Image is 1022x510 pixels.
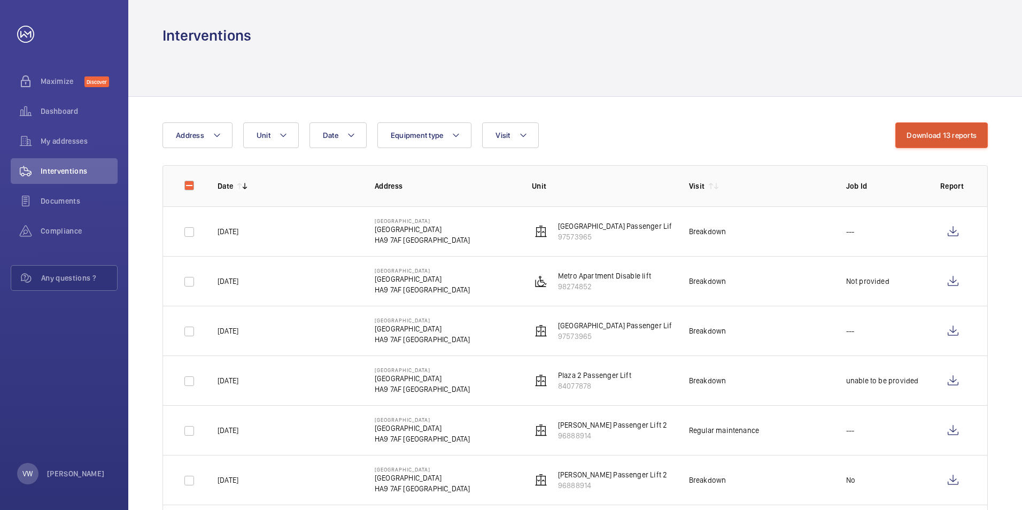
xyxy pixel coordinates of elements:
div: Breakdown [689,375,726,386]
img: elevator.svg [535,374,547,387]
img: elevator.svg [535,424,547,437]
p: [DATE] [218,326,238,336]
span: Dashboard [41,106,118,117]
img: elevator.svg [535,474,547,486]
button: Equipment type [377,122,472,148]
p: 96888914 [558,430,667,441]
p: [GEOGRAPHIC_DATA] [375,274,470,284]
button: Unit [243,122,299,148]
p: [GEOGRAPHIC_DATA] [375,373,470,384]
p: HA9 7AF [GEOGRAPHIC_DATA] [375,434,470,444]
p: HA9 7AF [GEOGRAPHIC_DATA] [375,284,470,295]
p: [DATE] [218,425,238,436]
p: [GEOGRAPHIC_DATA] [375,466,470,473]
p: [GEOGRAPHIC_DATA] [375,416,470,423]
p: [GEOGRAPHIC_DATA] [375,218,470,224]
p: 84077878 [558,381,631,391]
span: Address [176,131,204,140]
span: Any questions ? [41,273,117,283]
button: Date [309,122,367,148]
p: --- [846,326,855,336]
span: Equipment type [391,131,444,140]
p: Unit [532,181,672,191]
p: [GEOGRAPHIC_DATA] [375,473,470,483]
p: HA9 7AF [GEOGRAPHIC_DATA] [375,334,470,345]
p: [GEOGRAPHIC_DATA] Passenger Lift [558,221,675,231]
p: HA9 7AF [GEOGRAPHIC_DATA] [375,384,470,395]
p: --- [846,226,855,237]
span: Interventions [41,166,118,176]
p: HA9 7AF [GEOGRAPHIC_DATA] [375,235,470,245]
p: [PERSON_NAME] Passenger Lift 2 [558,420,667,430]
p: 96888914 [558,480,667,491]
div: Breakdown [689,226,726,237]
button: Visit [482,122,538,148]
p: No [846,475,855,485]
p: Metro Apartment Disable lift [558,271,651,281]
p: Job Id [846,181,923,191]
p: Date [218,181,233,191]
span: Compliance [41,226,118,236]
button: Download 13 reports [895,122,988,148]
p: [DATE] [218,475,238,485]
p: 97573965 [558,331,675,342]
p: [DATE] [218,226,238,237]
button: Address [162,122,233,148]
span: Unit [257,131,270,140]
p: [GEOGRAPHIC_DATA] Passenger Lift [558,320,675,331]
img: elevator.svg [535,225,547,238]
p: [GEOGRAPHIC_DATA] [375,423,470,434]
p: Not provided [846,276,889,287]
div: Breakdown [689,475,726,485]
p: [GEOGRAPHIC_DATA] [375,367,470,373]
p: --- [846,425,855,436]
p: [GEOGRAPHIC_DATA] [375,224,470,235]
p: [PERSON_NAME] Passenger Lift 2 [558,469,667,480]
p: [GEOGRAPHIC_DATA] [375,267,470,274]
span: Documents [41,196,118,206]
img: platform_lift.svg [535,275,547,288]
p: [DATE] [218,375,238,386]
p: 98274852 [558,281,651,292]
p: Address [375,181,515,191]
p: 97573965 [558,231,675,242]
p: [GEOGRAPHIC_DATA] [375,323,470,334]
p: VW [22,468,33,479]
span: Visit [495,131,510,140]
div: Breakdown [689,326,726,336]
p: [PERSON_NAME] [47,468,105,479]
span: Discover [84,76,109,87]
p: HA9 7AF [GEOGRAPHIC_DATA] [375,483,470,494]
h1: Interventions [162,26,251,45]
span: Date [323,131,338,140]
p: Report [940,181,966,191]
p: unable to be provided [846,375,919,386]
p: Plaza 2 Passenger Lift [558,370,631,381]
p: [DATE] [218,276,238,287]
p: Visit [689,181,705,191]
p: [GEOGRAPHIC_DATA] [375,317,470,323]
img: elevator.svg [535,324,547,337]
div: Breakdown [689,276,726,287]
span: Maximize [41,76,84,87]
span: My addresses [41,136,118,146]
div: Regular maintenance [689,425,759,436]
